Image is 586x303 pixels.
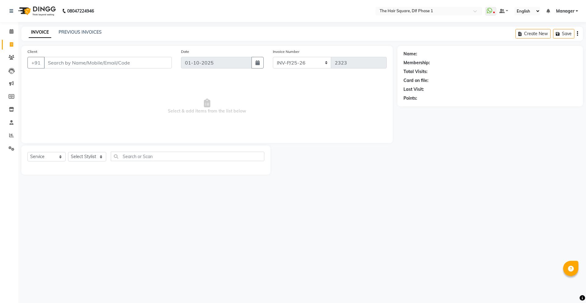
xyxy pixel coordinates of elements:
[553,29,574,39] button: Save
[556,8,574,14] span: Manager
[403,86,424,93] div: Last Visit:
[515,29,551,39] button: Create New
[27,76,387,137] span: Select & add items from the list below
[111,152,264,161] input: Search or Scan
[403,68,428,75] div: Total Visits:
[27,57,45,68] button: +91
[16,2,57,20] img: logo
[403,77,429,84] div: Card on file:
[403,60,430,66] div: Membership:
[44,57,172,68] input: Search by Name/Mobile/Email/Code
[59,29,102,35] a: PREVIOUS INVOICES
[181,49,189,54] label: Date
[403,51,417,57] div: Name:
[273,49,299,54] label: Invoice Number
[67,2,94,20] b: 08047224946
[403,95,417,102] div: Points:
[27,49,37,54] label: Client
[29,27,51,38] a: INVOICE
[560,279,580,297] iframe: chat widget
